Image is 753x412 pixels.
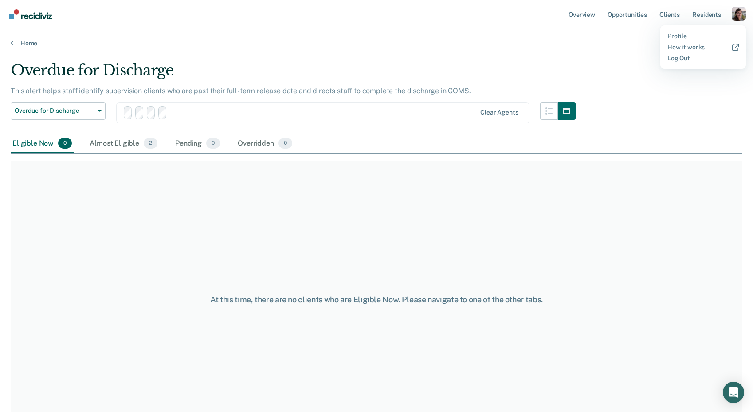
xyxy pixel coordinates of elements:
button: Profile dropdown button [732,7,746,21]
div: Overridden0 [236,134,294,154]
div: Open Intercom Messenger [723,382,744,403]
div: Almost Eligible2 [88,134,159,154]
span: 2 [144,138,157,149]
button: Overdue for Discharge [11,102,106,120]
span: 0 [58,138,72,149]
span: Overdue for Discharge [15,107,94,115]
div: Overdue for Discharge [11,61,576,87]
div: At this time, there are no clients who are Eligible Now. Please navigate to one of the other tabs. [194,295,559,305]
a: Log Out [667,55,739,62]
div: Eligible Now0 [11,134,74,154]
span: 0 [278,138,292,149]
div: Clear agents [480,109,518,116]
span: 0 [206,138,220,149]
a: Home [11,39,742,47]
a: Profile [667,32,739,40]
img: Recidiviz [9,9,52,19]
div: Pending0 [173,134,222,154]
p: This alert helps staff identify supervision clients who are past their full-term release date and... [11,87,471,95]
a: How it works [667,44,739,51]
